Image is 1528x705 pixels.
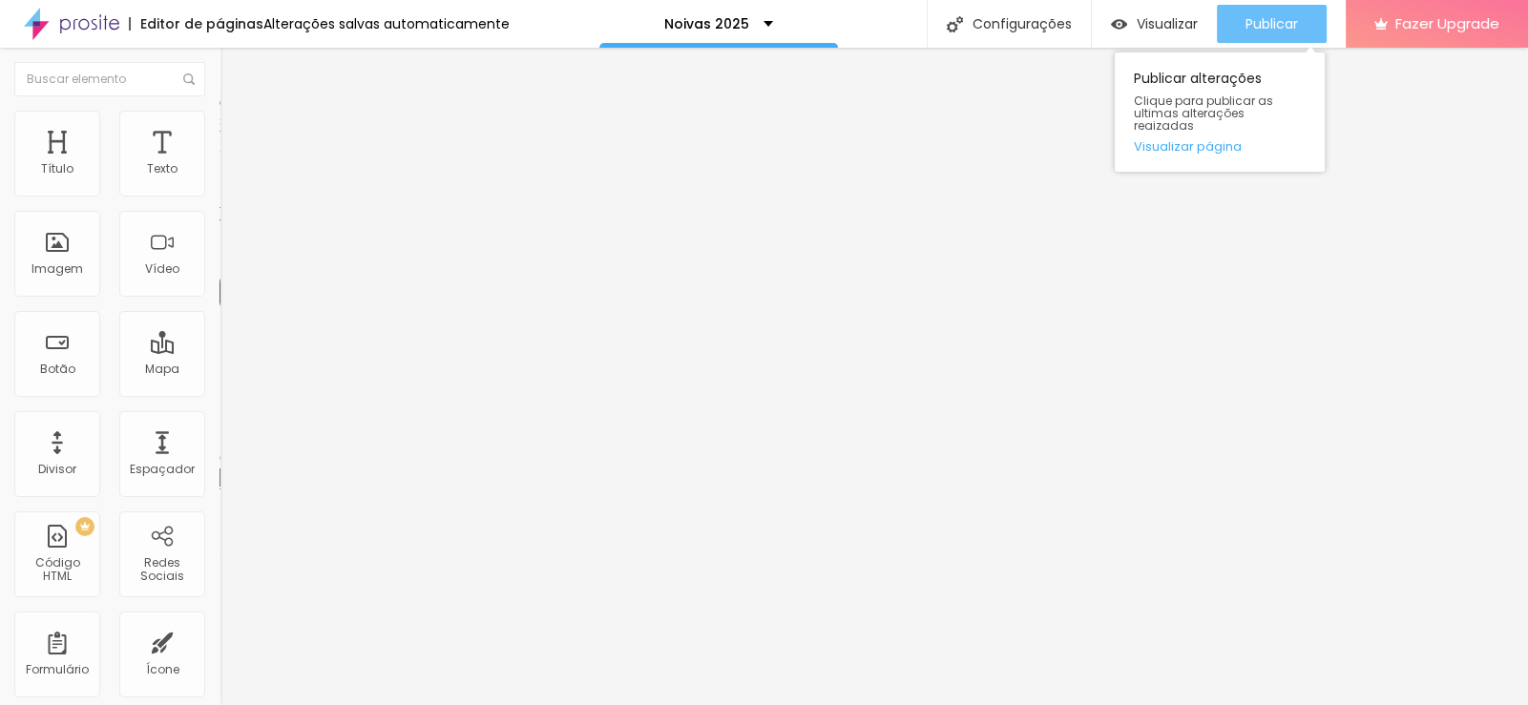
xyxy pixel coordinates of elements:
div: Vídeo [145,262,179,276]
div: Espaçador [130,463,195,476]
div: Redes Sociais [124,556,199,584]
button: Publicar [1217,5,1327,43]
img: view-1.svg [1111,16,1127,32]
div: Ícone [146,663,179,676]
div: Imagem [31,262,83,276]
img: Icone [183,73,195,85]
img: Icone [947,16,963,32]
span: Visualizar [1137,16,1198,31]
div: Formulário [26,663,89,676]
div: Alterações salvas automaticamente [263,17,510,31]
input: Buscar elemento [14,62,205,96]
div: Editor de páginas [129,17,263,31]
div: Texto [147,162,178,176]
span: Fazer Upgrade [1395,15,1499,31]
div: Título [41,162,73,176]
button: Visualizar [1092,5,1217,43]
div: Publicar alterações [1115,52,1325,172]
p: Noivas 2025 [664,17,749,31]
span: Clique para publicar as ultimas alterações reaizadas [1134,94,1306,133]
div: Código HTML [19,556,94,584]
div: Botão [40,363,75,376]
div: Mapa [145,363,179,376]
div: Divisor [38,463,76,476]
span: Publicar [1245,16,1298,31]
a: Visualizar página [1134,140,1306,153]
